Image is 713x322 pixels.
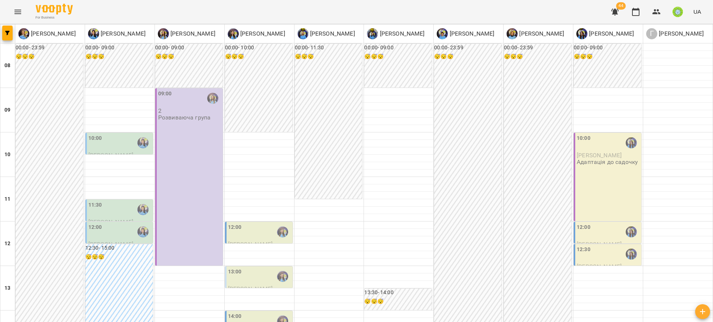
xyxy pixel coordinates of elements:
[228,241,273,248] span: [PERSON_NAME]
[626,249,637,260] div: Вахнован Діана
[85,53,153,61] h6: 😴😴😴
[228,223,242,231] label: 12:00
[693,8,701,16] span: UA
[88,218,133,226] span: [PERSON_NAME]
[228,28,239,39] img: І
[646,28,704,39] div: Городецька Карина
[158,90,172,98] label: 09:00
[574,53,641,61] h6: 😴😴😴
[364,44,432,52] h6: 00:00 - 09:00
[4,151,10,159] h6: 10
[364,53,432,61] h6: 😴😴😴
[85,244,153,252] h6: 12:30 - 15:00
[297,28,355,39] div: Ратушенко Альона
[295,53,362,61] h6: 😴😴😴
[626,137,637,148] img: Вахнован Діана
[448,29,494,38] p: [PERSON_NAME]
[577,263,622,270] span: [PERSON_NAME]
[507,28,564,39] a: Б [PERSON_NAME]
[277,226,288,237] img: Ігнатенко Оксана
[507,28,518,39] img: Б
[576,28,587,39] img: В
[574,44,641,52] h6: 00:00 - 09:00
[297,28,355,39] a: Р [PERSON_NAME]
[88,28,99,39] img: Б
[297,28,309,39] img: Р
[437,28,448,39] img: Ч
[4,106,10,114] h6: 09
[228,268,242,276] label: 13:00
[158,28,215,39] a: К [PERSON_NAME]
[4,284,10,292] h6: 13
[158,114,211,121] p: Розвиваюча група
[295,44,362,52] h6: 00:00 - 11:30
[364,289,432,297] h6: 13:30 - 14:00
[228,285,273,292] span: [PERSON_NAME]
[16,53,83,61] h6: 😴😴😴
[577,152,622,159] span: [PERSON_NAME]
[695,304,710,319] button: Створити урок
[228,28,285,39] a: І [PERSON_NAME]
[657,29,704,38] p: [PERSON_NAME]
[137,226,149,237] img: Базілєва Катерина
[504,44,572,52] h6: 00:00 - 23:59
[85,253,153,261] h6: 😴😴😴
[277,271,288,282] img: Ігнатенко Оксана
[673,7,683,17] img: 8ec40acc98eb0e9459e318a00da59de5.jpg
[228,312,242,321] label: 14:00
[646,28,657,39] div: Г
[228,28,285,39] div: Ігнатенко Оксана
[587,29,634,38] p: [PERSON_NAME]
[616,2,626,10] span: 44
[16,44,83,52] h6: 00:00 - 23:59
[437,28,494,39] a: Ч [PERSON_NAME]
[504,53,572,61] h6: 😴😴😴
[207,93,218,104] div: Казимирів Тетяна
[36,15,73,20] span: For Business
[434,44,502,52] h6: 00:00 - 23:59
[18,28,76,39] a: П [PERSON_NAME]
[158,28,169,39] img: К
[626,226,637,237] img: Вахнован Діана
[646,28,704,39] a: Г [PERSON_NAME]
[577,223,590,231] label: 12:00
[367,28,378,39] img: С
[507,28,564,39] div: Бадун Наталія
[518,29,564,38] p: [PERSON_NAME]
[577,241,622,248] span: [PERSON_NAME]
[88,28,146,39] div: Базілєва Катерина
[158,28,215,39] div: Казимирів Тетяна
[88,134,102,142] label: 10:00
[169,29,215,38] p: [PERSON_NAME]
[239,29,285,38] p: [PERSON_NAME]
[137,204,149,215] img: Базілєва Катерина
[577,159,638,165] p: Адаптація до садочку
[29,29,76,38] p: [PERSON_NAME]
[225,44,293,52] h6: 00:00 - 10:00
[18,28,29,39] img: П
[155,44,223,52] h6: 00:00 - 09:00
[85,44,153,52] h6: 00:00 - 09:00
[309,29,355,38] p: [PERSON_NAME]
[99,29,146,38] p: [PERSON_NAME]
[158,108,221,114] p: 2
[88,28,146,39] a: Б [PERSON_NAME]
[4,195,10,203] h6: 11
[225,53,293,61] h6: 😴😴😴
[367,28,424,39] a: С [PERSON_NAME]
[437,28,494,39] div: Чирва Юлія
[88,223,102,231] label: 12:00
[576,28,634,39] a: В [PERSON_NAME]
[4,240,10,248] h6: 12
[367,28,424,39] div: Свириденко Аня
[378,29,424,38] p: [PERSON_NAME]
[137,137,149,148] img: Базілєва Катерина
[88,201,102,209] label: 11:30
